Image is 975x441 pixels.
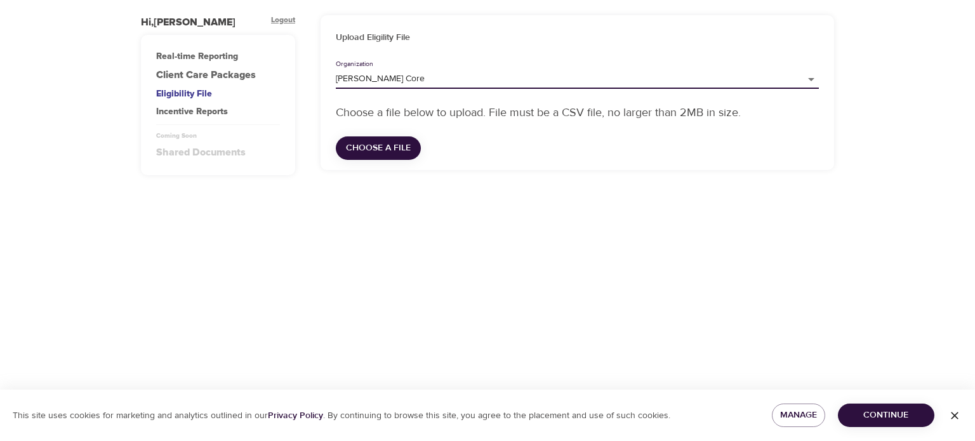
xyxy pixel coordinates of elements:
div: Coming Soon [156,131,280,140]
button: Continue [838,404,934,427]
div: Eligibility File [156,88,280,100]
div: Real-time Reporting [156,50,280,63]
div: [PERSON_NAME] Core [336,70,819,89]
div: Hi, [PERSON_NAME] [141,15,235,30]
span: Manage [782,407,815,423]
div: Incentive Reports [156,105,280,118]
span: Choose a file [346,140,411,156]
a: Privacy Policy [268,410,323,421]
span: Continue [848,407,924,423]
p: Choose a file below to upload. File must be a CSV file, no larger than 2MB in size. [336,104,819,121]
h6: Upload Eligility File [336,30,819,44]
div: Shared Documents [156,145,280,160]
a: Client Care Packages [156,68,280,82]
button: Choose a file [336,136,421,160]
div: Logout [271,15,295,30]
label: Organization [336,61,373,68]
button: Manage [772,404,825,427]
